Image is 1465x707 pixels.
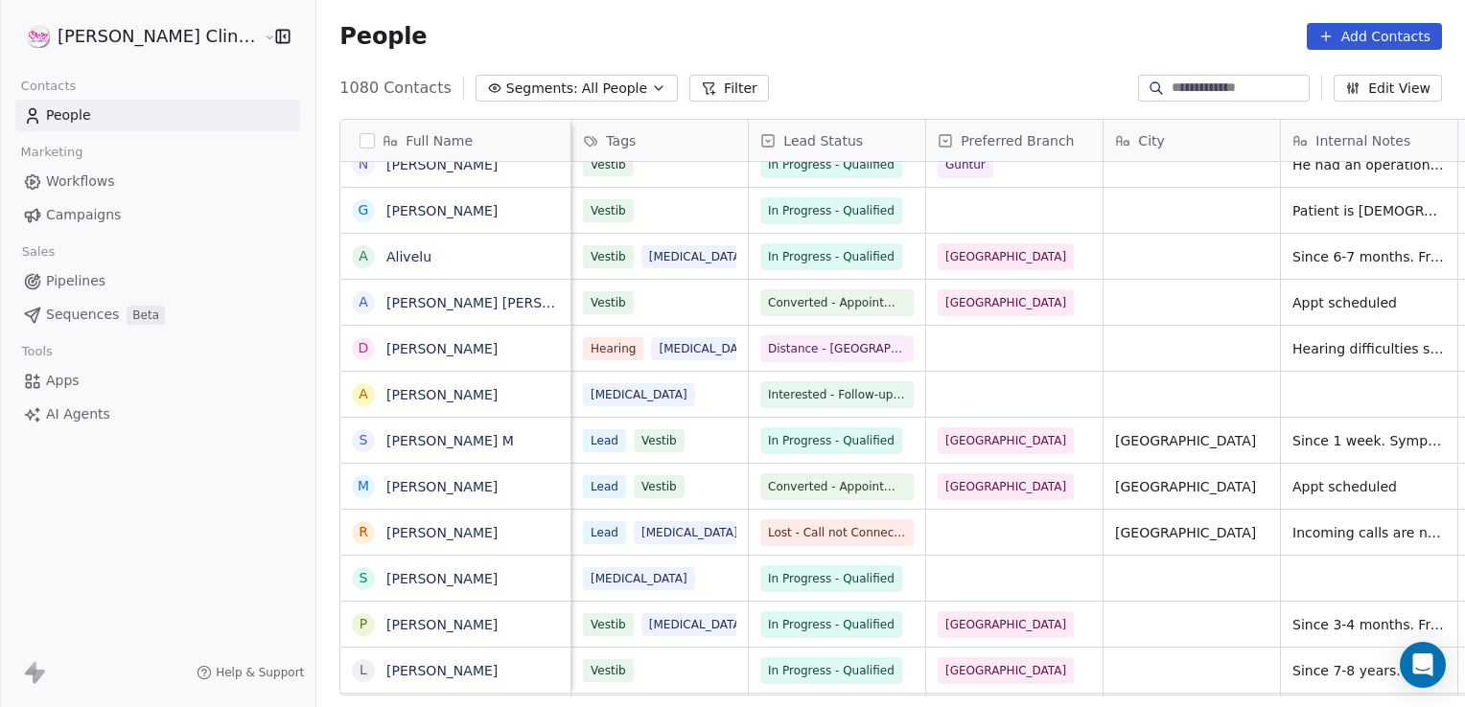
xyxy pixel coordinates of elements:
span: [MEDICAL_DATA] [641,613,754,636]
span: All People [582,79,647,99]
span: In Progress - Qualified [768,569,895,588]
a: People [15,100,300,131]
span: [PERSON_NAME] Clinic External [58,24,259,49]
span: Patient is [DEMOGRAPHIC_DATA]. He is experiencing [MEDICAL_DATA] symptoms from very recent. Consu... [1292,201,1446,220]
a: [PERSON_NAME] [386,617,498,632]
span: [MEDICAL_DATA] [641,245,754,268]
span: Lost - Call not Connected [768,523,906,542]
span: In Progress - Qualified [768,661,895,680]
span: Contacts [12,72,84,101]
div: Full Name [340,120,570,161]
span: AI Agents [46,404,110,424]
button: Edit View [1334,75,1442,102]
span: Vestib [583,613,634,636]
span: Interested - Follow-up for Apt [768,385,906,404]
span: Marketing [12,138,91,167]
span: Hearing difficulties since 2 years and [MEDICAL_DATA] since 6 months. [DEMOGRAPHIC_DATA]. Couldn'... [1292,339,1446,358]
span: Segments: [506,79,578,99]
span: Vestib [634,429,685,452]
span: Hearing [583,337,643,360]
span: Lead [583,429,626,452]
div: City [1104,120,1280,161]
span: [GEOGRAPHIC_DATA] [1115,431,1268,450]
button: Add Contacts [1307,23,1442,50]
span: [GEOGRAPHIC_DATA] [1115,477,1268,496]
span: Vestib [583,153,634,176]
span: [MEDICAL_DATA] [634,521,746,544]
a: [PERSON_NAME] M [386,433,514,448]
span: Tags [606,131,636,150]
a: [PERSON_NAME] [386,387,498,402]
img: RASYA-Clinic%20Circle%20icon%20Transparent.png [27,25,50,48]
a: [PERSON_NAME] [386,525,498,540]
span: He had an operation for cervical issues. After 2-3 months of the operation, the [MEDICAL_DATA] sy... [1292,155,1446,174]
span: 1080 Contacts [339,77,451,100]
a: [PERSON_NAME] [386,479,498,494]
a: Campaigns [15,199,300,231]
div: Preferred Branch [926,120,1103,161]
a: [PERSON_NAME] [386,203,498,218]
span: Workflows [46,171,115,192]
a: Apps [15,365,300,397]
span: Vestib [583,291,634,314]
a: Help & Support [197,665,304,680]
span: Vestib [583,659,634,682]
div: P [360,614,367,634]
span: Incoming calls are not available [1292,523,1446,542]
span: Appt scheduled [1292,293,1446,312]
div: L [360,660,367,680]
span: Sales [13,238,63,266]
span: In Progress - Qualified [768,615,895,634]
span: In Progress - Qualified [768,201,895,220]
div: M [358,476,369,496]
span: Vestib [583,199,634,222]
span: Pipelines [46,271,105,291]
a: Workflows [15,166,300,197]
span: In Progress - Qualified [768,155,895,174]
span: Converted - Appointment [768,293,906,312]
span: Since 6-7 months. From [GEOGRAPHIC_DATA]. Consulted in [GEOGRAPHIC_DATA] earlier, given medicatio... [1292,247,1446,266]
a: [PERSON_NAME] [PERSON_NAME] [386,295,614,310]
span: [GEOGRAPHIC_DATA] [945,431,1066,450]
div: Internal Notes [1281,120,1457,161]
span: People [339,22,427,51]
span: [MEDICAL_DATA] [652,337,764,360]
span: Since 1 week. Symptoms getting reduced gradually after using [PERSON_NAME]. So doesn't want to ge... [1292,431,1446,450]
span: [GEOGRAPHIC_DATA] [1115,523,1268,542]
div: Open Intercom Messenger [1400,642,1446,688]
div: S [360,430,368,450]
span: Guntur [945,155,986,174]
a: [PERSON_NAME] [386,157,498,172]
div: G [359,200,369,220]
div: A [360,384,369,404]
span: City [1138,131,1164,150]
span: [MEDICAL_DATA] [583,567,695,590]
span: Campaigns [46,205,121,225]
div: D [359,338,369,358]
button: [PERSON_NAME] Clinic External [23,20,250,53]
a: AI Agents [15,399,300,430]
span: Lead [583,521,626,544]
div: R [359,522,368,542]
span: Lead [583,475,626,498]
div: N [359,154,368,174]
span: [GEOGRAPHIC_DATA] [945,661,1066,680]
span: Preferred Branch [961,131,1074,150]
span: Appt scheduled [1292,477,1446,496]
span: Tools [13,337,60,366]
span: Distance - [GEOGRAPHIC_DATA] [768,339,906,358]
span: Since 7-8 years. From Manchiryala Dst. Has ear fullness too. Will call us for the appt [1292,661,1446,680]
span: Apps [46,371,80,391]
span: [GEOGRAPHIC_DATA] [945,247,1066,266]
button: Filter [689,75,769,102]
span: Help & Support [216,665,304,680]
span: [MEDICAL_DATA] [583,383,695,406]
span: Lead Status [783,131,863,150]
span: Converted - Appointment [768,477,906,496]
span: [GEOGRAPHIC_DATA] [945,477,1066,496]
span: Vestib [634,475,685,498]
a: [PERSON_NAME] [386,571,498,586]
a: Alivelu [386,249,431,264]
a: [PERSON_NAME] [386,341,498,356]
span: Since 3-4 months. From [GEOGRAPHIC_DATA]. Reported headaches too. He will call us for the appt [1292,615,1446,634]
